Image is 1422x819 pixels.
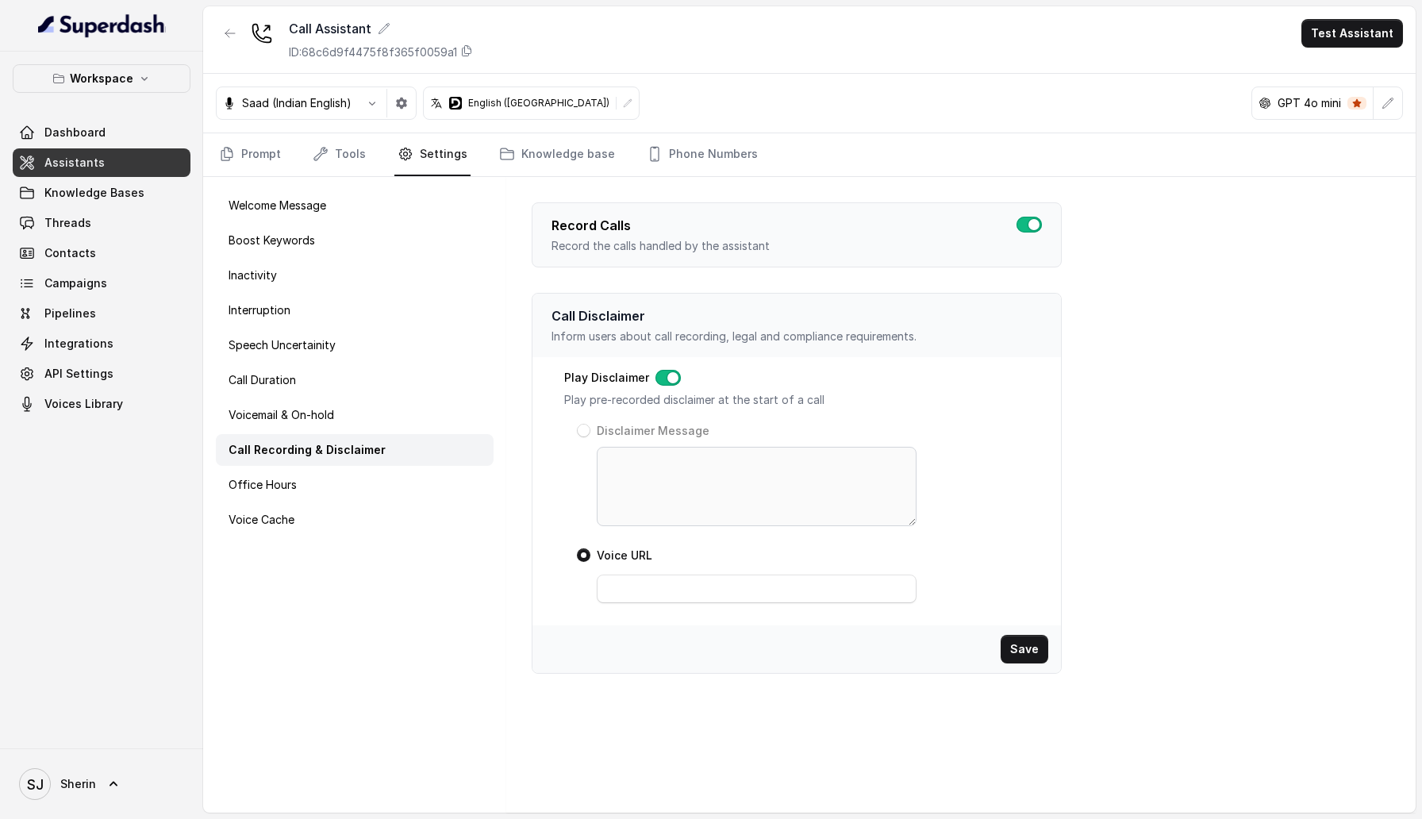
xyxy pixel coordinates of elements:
a: Tools [309,133,369,176]
span: Integrations [44,336,113,352]
p: ID: 68c6d9f4475f8f365f0059a1 [289,44,457,60]
a: Integrations [13,329,190,358]
p: GPT 4o mini [1278,95,1341,111]
div: Call Assistant [289,19,473,38]
p: Call Disclaimer [552,306,1042,325]
p: Interruption [229,302,290,318]
p: Call Duration [229,372,296,388]
span: Threads [44,215,91,231]
a: Pipelines [13,299,190,328]
p: Workspace [70,69,133,88]
img: light.svg [38,13,166,38]
a: Prompt [216,133,284,176]
a: Assistants [13,148,190,177]
p: Record the calls handled by the assistant [552,238,770,254]
a: Contacts [13,239,190,267]
p: Saad (Indian English) [242,95,352,111]
label: Voice URL [597,548,652,562]
a: Settings [394,133,471,176]
nav: Tabs [216,133,1403,176]
span: Pipelines [44,306,96,321]
button: Test Assistant [1301,19,1403,48]
p: Voice Cache [229,512,294,528]
a: Threads [13,209,190,237]
svg: deepgram logo [449,97,462,110]
span: API Settings [44,366,113,382]
span: Contacts [44,245,96,261]
p: Boost Keywords [229,233,315,248]
p: Speech Uncertainity [229,337,336,353]
p: Inform users about call recording, legal and compliance requirements. [552,329,1042,344]
p: English ([GEOGRAPHIC_DATA]) [468,97,609,110]
a: Knowledge Bases [13,179,190,207]
button: Save [1001,635,1048,663]
a: Phone Numbers [644,133,761,176]
span: Campaigns [44,275,107,291]
p: Inactivity [229,267,277,283]
p: Voicemail & On-hold [229,407,334,423]
p: Welcome Message [229,198,326,213]
svg: openai logo [1259,97,1271,110]
span: Voices Library [44,396,123,412]
a: Sherin [13,762,190,806]
span: Sherin [60,776,96,792]
label: Disclaimer Message [597,424,709,437]
text: SJ [27,776,44,793]
span: Dashboard [44,125,106,140]
a: Campaigns [13,269,190,298]
p: Call Recording & Disclaimer [229,442,386,458]
a: API Settings [13,360,190,388]
span: Assistants [44,155,105,171]
button: Workspace [13,64,190,93]
p: Record Calls [552,216,770,235]
a: Dashboard [13,118,190,147]
p: Office Hours [229,477,297,493]
a: Voices Library [13,390,190,418]
span: Knowledge Bases [44,185,144,201]
p: Play pre-recorded disclaimer at the start of a call [564,392,904,408]
p: Play Disclaimer [564,370,649,386]
a: Knowledge base [496,133,618,176]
